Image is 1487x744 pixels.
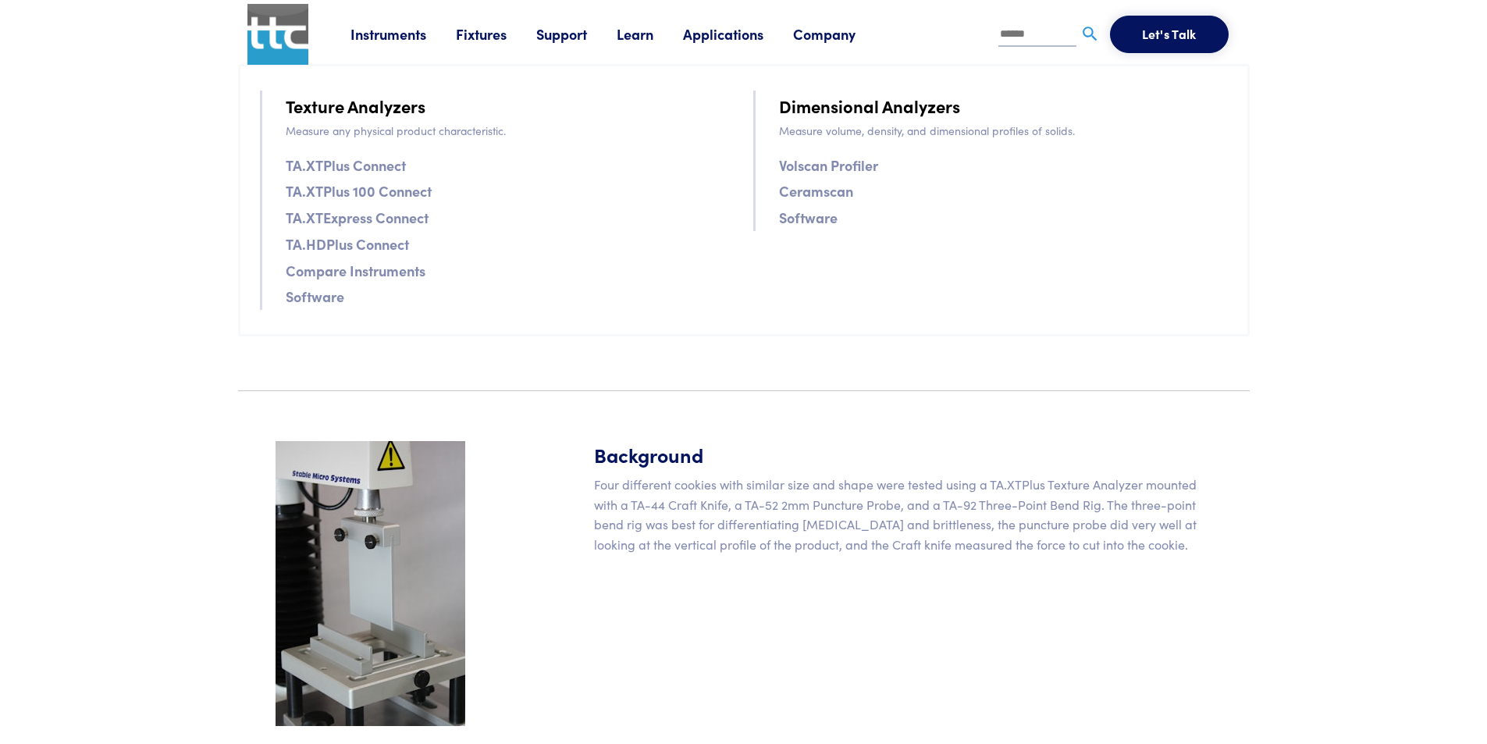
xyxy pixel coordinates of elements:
a: Software [286,285,344,308]
a: Company [793,24,885,44]
a: TA.XTExpress Connect [286,206,429,229]
a: Texture Analyzers [286,92,425,119]
a: Support [536,24,617,44]
a: Software [779,206,838,229]
img: ttc_logo_1x1_v1.0.png [247,4,308,65]
a: Learn [617,24,683,44]
a: Fixtures [456,24,536,44]
a: TA.XTPlus 100 Connect [286,180,432,202]
p: Measure any physical product characteristic. [286,122,735,139]
a: Volscan Profiler [779,154,878,176]
h5: Background [594,441,1212,468]
p: Measure volume, density, and dimensional profiles of solids. [779,122,1228,139]
button: Let's Talk [1110,16,1229,53]
a: Ceramscan [779,180,853,202]
a: Applications [683,24,793,44]
a: TA.HDPlus Connect [286,233,409,255]
a: Instruments [350,24,456,44]
a: Compare Instruments [286,259,425,282]
a: TA.XTPlus Connect [286,154,406,176]
a: Dimensional Analyzers [779,92,960,119]
p: Four different cookies with similar size and shape were tested using a TA.XTPlus Texture Analyzer... [594,475,1212,554]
